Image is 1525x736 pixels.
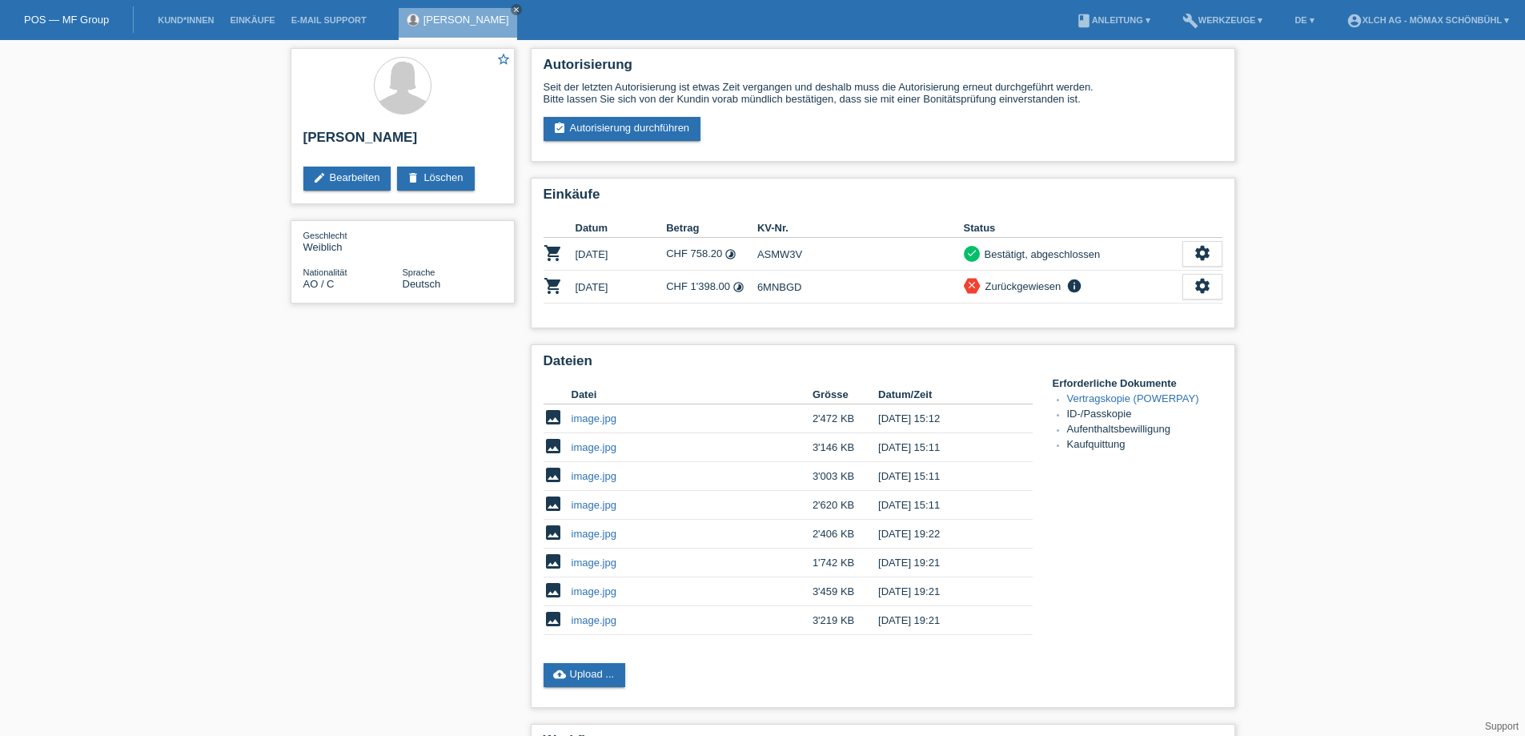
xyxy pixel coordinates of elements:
h4: Erforderliche Dokumente [1053,377,1222,389]
i: Fixe Raten - Zinsübernahme durch Kunde (24 Raten) [724,248,736,260]
td: 1'742 KB [813,549,878,577]
i: POSP00028289 [544,243,563,263]
a: image.jpg [572,585,616,597]
i: star_border [496,52,511,66]
th: Status [964,219,1182,238]
li: Kaufquittung [1067,438,1222,453]
a: bookAnleitung ▾ [1068,15,1158,25]
h2: Einkäufe [544,187,1222,211]
a: Support [1485,721,1519,732]
span: Deutsch [403,278,441,290]
a: image.jpg [572,499,616,511]
td: CHF 758.20 [666,238,757,271]
a: [PERSON_NAME] [423,14,509,26]
a: account_circleXLCH AG - Mömax Schönbühl ▾ [1338,15,1517,25]
i: cloud_upload [553,668,566,681]
li: ID-/Passkopie [1067,408,1222,423]
a: cloud_uploadUpload ... [544,663,626,687]
td: [DATE] 15:11 [878,462,1009,491]
a: image.jpg [572,412,616,424]
i: book [1076,13,1092,29]
a: star_border [496,52,511,69]
a: POS — MF Group [24,14,109,26]
a: buildWerkzeuge ▾ [1174,15,1271,25]
td: [DATE] [576,238,667,271]
li: Aufenthaltsbewilligung [1067,423,1222,438]
td: [DATE] 19:21 [878,606,1009,635]
a: DE ▾ [1286,15,1322,25]
td: 3'003 KB [813,462,878,491]
a: close [511,4,522,15]
i: POSP00028504 [544,276,563,296]
span: Geschlecht [303,231,347,240]
i: info [1065,278,1084,294]
h2: Dateien [544,353,1222,377]
a: assignment_turned_inAutorisierung durchführen [544,117,701,141]
i: image [544,465,563,485]
th: Datum [576,219,667,238]
td: [DATE] 19:21 [878,549,1009,577]
i: image [544,523,563,542]
i: Fixe Raten - Zinsübernahme durch Kunde (24 Raten) [732,281,744,293]
th: Betrag [666,219,757,238]
span: Nationalität [303,267,347,277]
a: image.jpg [572,557,616,569]
div: Seit der letzten Autorisierung ist etwas Zeit vergangen und deshalb muss die Autorisierung erneut... [544,81,1222,105]
a: image.jpg [572,528,616,540]
a: image.jpg [572,441,616,453]
td: 2'472 KB [813,404,878,433]
i: delete [407,171,419,184]
a: image.jpg [572,470,616,482]
i: close [966,280,977,291]
i: build [1182,13,1198,29]
span: Sprache [403,267,435,277]
a: Einkäufe [222,15,283,25]
td: [DATE] 15:11 [878,491,1009,520]
a: Vertragskopie (POWERPAY) [1067,392,1199,404]
i: account_circle [1346,13,1362,29]
i: image [544,552,563,571]
td: CHF 1'398.00 [666,271,757,304]
i: image [544,581,563,600]
h2: [PERSON_NAME] [303,130,502,154]
td: 3'219 KB [813,606,878,635]
td: 3'146 KB [813,433,878,462]
h2: Autorisierung [544,57,1222,81]
a: E-Mail Support [283,15,375,25]
i: settings [1194,277,1211,295]
td: [DATE] 19:21 [878,577,1009,606]
i: edit [313,171,326,184]
td: ASMW3V [757,238,964,271]
th: Datum/Zeit [878,385,1009,404]
i: check [966,247,977,259]
i: image [544,494,563,513]
a: Kund*innen [150,15,222,25]
a: deleteLöschen [397,167,474,191]
div: Zurückgewiesen [981,278,1061,295]
a: image.jpg [572,614,616,626]
td: [DATE] [576,271,667,304]
th: Datei [572,385,813,404]
td: [DATE] 15:11 [878,433,1009,462]
td: 2'620 KB [813,491,878,520]
i: close [512,6,520,14]
i: image [544,436,563,456]
td: 3'459 KB [813,577,878,606]
td: 6MNBGD [757,271,964,304]
i: image [544,408,563,427]
th: KV-Nr. [757,219,964,238]
td: [DATE] 15:12 [878,404,1009,433]
i: assignment_turned_in [553,122,566,135]
div: Bestätigt, abgeschlossen [980,246,1101,263]
td: 2'406 KB [813,520,878,549]
td: [DATE] 19:22 [878,520,1009,549]
a: editBearbeiten [303,167,391,191]
th: Grösse [813,385,878,404]
i: settings [1194,244,1211,262]
i: image [544,609,563,629]
span: Angola / C / 28.08.2002 [303,278,335,290]
div: Weiblich [303,229,403,253]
